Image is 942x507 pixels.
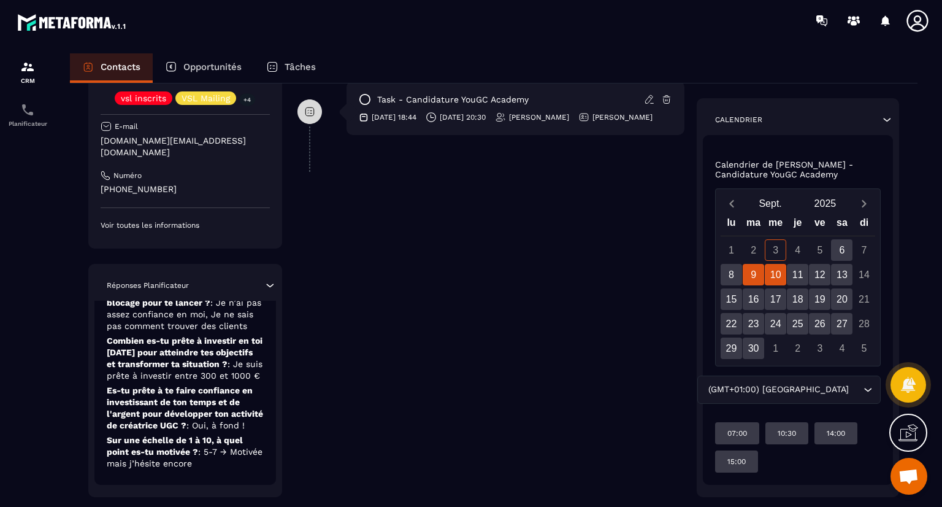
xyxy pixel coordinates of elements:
div: 19 [809,288,830,310]
button: Open months overlay [743,193,798,214]
p: Combien es-tu prête à investir en toi [DATE] pour atteindre tes objectifs et transformer ta situa... [107,335,264,382]
div: 27 [831,313,852,335]
div: 5 [809,239,830,261]
p: task - Candidature YouGC Academy [377,94,529,106]
div: 8 [721,264,742,285]
div: 9 [743,264,764,285]
a: formationformationCRM [3,50,52,93]
input: Search for option [851,383,860,397]
div: 28 [853,313,875,335]
div: ve [809,214,831,236]
p: vsl inscrits [121,94,166,103]
p: [PHONE_NUMBER] [101,184,270,195]
div: 7 [853,239,875,261]
div: 15 [721,288,742,310]
p: Contacts [101,61,140,72]
div: 2 [787,338,808,359]
div: 22 [721,313,742,335]
p: Planificateur [3,120,52,127]
p: Tâches [285,61,316,72]
div: 20 [831,288,852,310]
p: Es-tu prête à te faire confiance en investissant de ton temps et de l'argent pour développer ton ... [107,385,264,432]
a: Ouvrir le chat [890,458,927,495]
p: 07:00 [727,428,747,438]
div: lu [720,214,742,236]
div: ma [743,214,765,236]
p: +4 [239,93,255,106]
p: 15:00 [727,457,746,466]
div: Calendar wrapper [721,214,876,359]
p: CRM [3,77,52,84]
div: 30 [743,338,764,359]
p: 14:00 [827,428,845,438]
p: [PERSON_NAME] [592,112,653,122]
div: 5 [853,338,875,359]
button: Next month [852,195,875,212]
a: schedulerschedulerPlanificateur [3,93,52,136]
button: Open years overlay [798,193,852,214]
div: 3 [765,239,786,261]
img: scheduler [20,103,35,117]
div: 29 [721,338,742,359]
div: 1 [765,338,786,359]
div: 25 [787,313,808,335]
span: : Oui, à fond ! [186,420,245,430]
p: [DOMAIN_NAME][EMAIL_ADDRESS][DOMAIN_NAME] [101,135,270,158]
div: Calendar days [721,239,876,359]
div: 2 [743,239,764,261]
p: Calendrier [715,115,762,125]
div: 1 [721,239,742,261]
p: Quel est aujourd’hui ton plus gros blocage pour te lancer ? [107,285,264,332]
div: Search for option [697,376,881,404]
div: 10 [765,264,786,285]
div: 17 [765,288,786,310]
div: 3 [809,338,830,359]
p: [DATE] 20:30 [440,112,486,122]
p: Numéro [113,171,142,180]
div: 16 [743,288,764,310]
a: Contacts [70,53,153,83]
div: 11 [787,264,808,285]
div: me [765,214,787,236]
p: E-mail [115,122,138,131]
img: logo [17,11,128,33]
div: 4 [787,239,808,261]
p: [DATE] 18:44 [372,112,416,122]
img: formation [20,60,35,74]
div: 13 [831,264,852,285]
div: 21 [853,288,875,310]
p: Voir toutes les informations [101,220,270,230]
div: je [787,214,809,236]
p: Opportunités [183,61,242,72]
p: VSL Mailing [182,94,230,103]
p: Calendrier de [PERSON_NAME] - Candidature YouGC Academy [715,160,881,179]
div: 24 [765,313,786,335]
div: di [853,214,875,236]
p: 10:30 [778,428,796,438]
div: 18 [787,288,808,310]
a: Opportunités [153,53,254,83]
p: [PERSON_NAME] [509,112,569,122]
div: 4 [831,338,852,359]
p: Réponses Planificateur [107,281,189,290]
span: : Je n’ai pas assez confiance en moi, Je ne sais pas comment trouver des clients [107,298,261,331]
p: Sur une échelle de 1 à 10, à quel point es-tu motivée ? [107,435,264,470]
a: Tâches [254,53,328,83]
span: (GMT+01:00) [GEOGRAPHIC_DATA] [705,383,851,397]
div: 14 [853,264,875,285]
button: Previous month [721,195,743,212]
div: 23 [743,313,764,335]
div: 26 [809,313,830,335]
div: 6 [831,239,852,261]
div: sa [831,214,853,236]
div: 12 [809,264,830,285]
